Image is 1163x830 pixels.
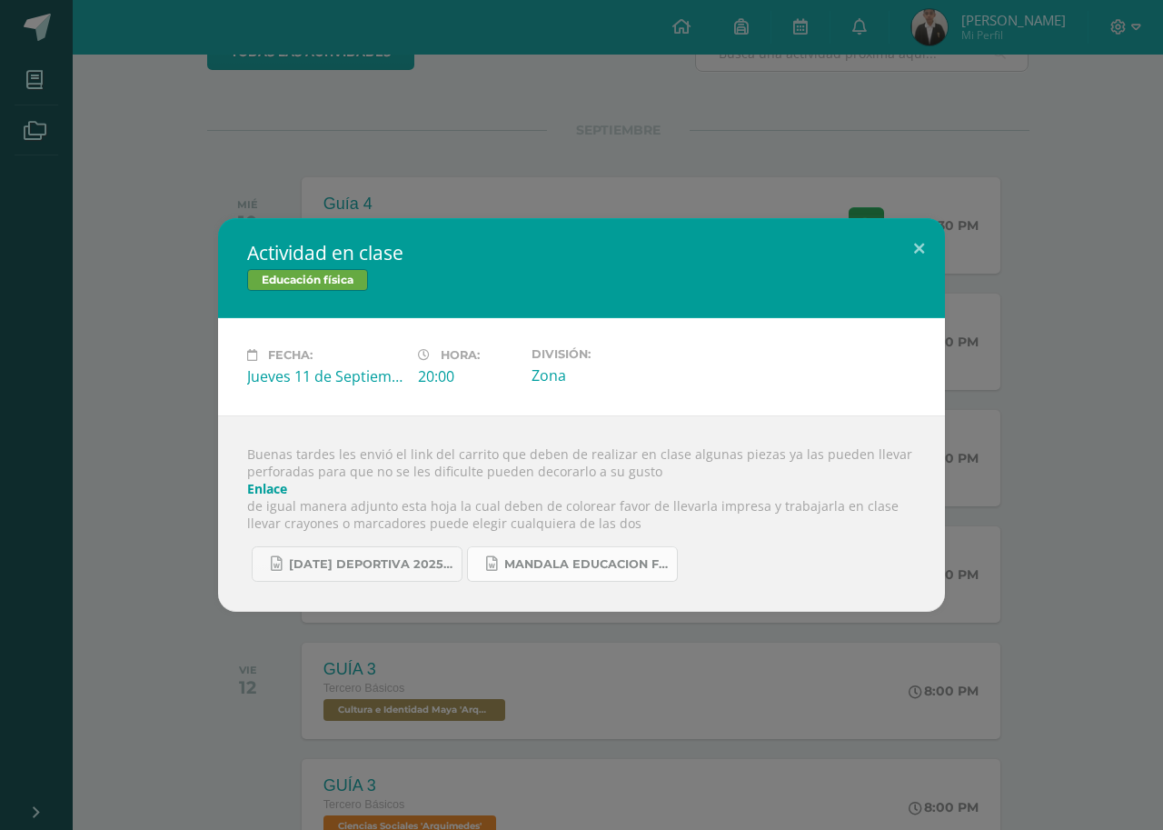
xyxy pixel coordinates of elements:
[504,557,668,572] span: Mandala educacion fisica 2.docx
[268,348,313,362] span: Fecha:
[532,347,688,361] label: División:
[289,557,452,572] span: [DATE] deportiva 2025.docx
[247,480,287,497] a: Enlace
[218,415,945,612] div: Buenas tardes les envió el link del carrito que deben de realizar en clase algunas piezas ya las ...
[893,218,945,280] button: Close (Esc)
[467,546,678,582] a: Mandala educacion fisica 2.docx
[247,269,368,291] span: Educación física
[441,348,480,362] span: Hora:
[247,366,403,386] div: Jueves 11 de Septiembre
[247,240,916,265] h2: Actividad en clase
[532,365,688,385] div: Zona
[418,366,517,386] div: 20:00
[252,546,462,582] a: [DATE] deportiva 2025.docx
